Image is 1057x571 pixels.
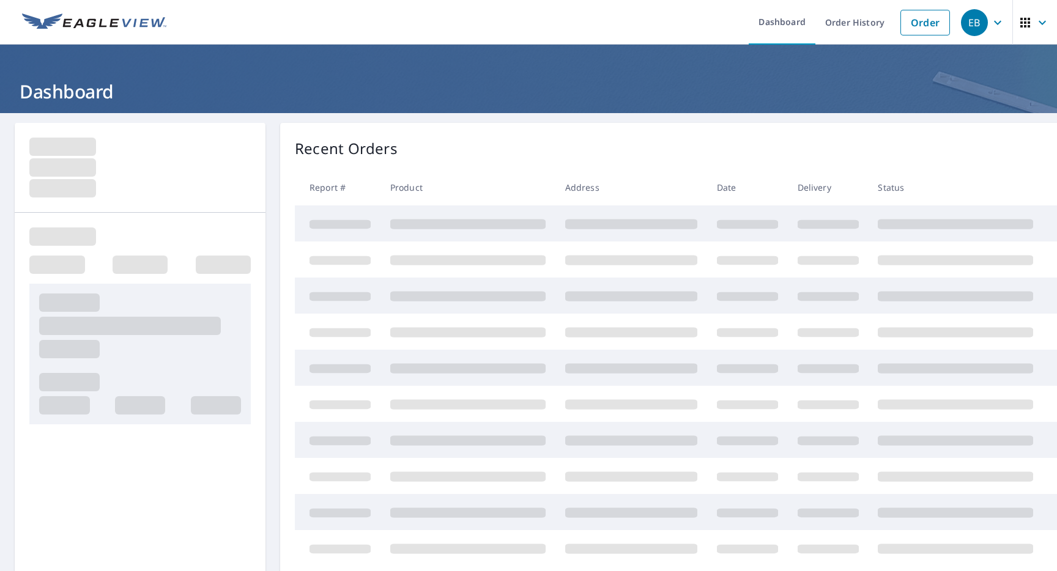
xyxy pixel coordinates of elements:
[707,169,788,205] th: Date
[788,169,869,205] th: Delivery
[380,169,555,205] th: Product
[295,169,380,205] th: Report #
[555,169,707,205] th: Address
[22,13,166,32] img: EV Logo
[15,79,1042,104] h1: Dashboard
[900,10,950,35] a: Order
[961,9,988,36] div: EB
[295,138,398,160] p: Recent Orders
[868,169,1043,205] th: Status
